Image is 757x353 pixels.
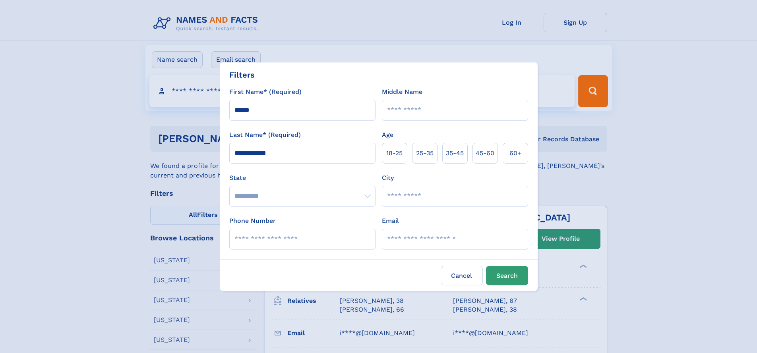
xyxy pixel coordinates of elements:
span: 35‑45 [446,148,464,158]
div: Filters [229,69,255,81]
span: 18‑25 [386,148,403,158]
button: Search [486,266,528,285]
label: Email [382,216,399,226]
label: State [229,173,376,183]
label: Middle Name [382,87,422,97]
label: Cancel [441,266,483,285]
span: 45‑60 [476,148,494,158]
label: Last Name* (Required) [229,130,301,140]
label: First Name* (Required) [229,87,302,97]
label: Age [382,130,393,140]
label: Phone Number [229,216,276,226]
label: City [382,173,394,183]
span: 60+ [509,148,521,158]
span: 25‑35 [416,148,434,158]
